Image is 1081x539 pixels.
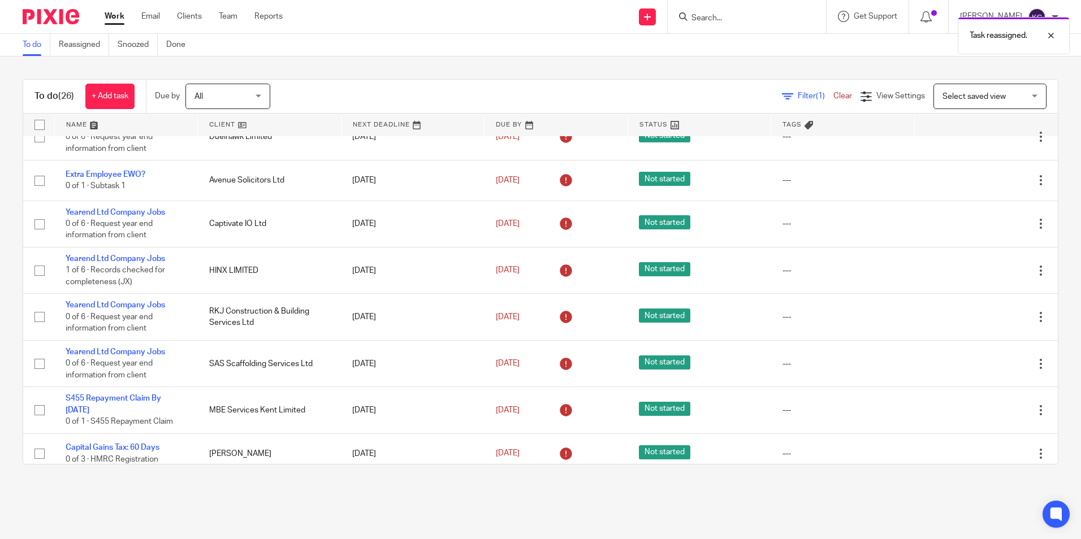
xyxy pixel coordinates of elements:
[23,9,79,24] img: Pixie
[66,267,165,286] span: 1 of 6 · Records checked for completeness (JX)
[782,121,802,128] span: Tags
[198,294,341,340] td: RKJ Construction & Building Services Ltd
[341,160,485,201] td: [DATE]
[194,93,203,101] span: All
[639,172,690,186] span: Not started
[141,11,160,22] a: Email
[341,201,485,247] td: [DATE]
[66,348,165,356] a: Yearend Ltd Company Jobs
[496,406,520,414] span: [DATE]
[782,131,903,142] div: ---
[639,402,690,416] span: Not started
[816,92,825,100] span: (1)
[782,311,903,323] div: ---
[496,220,520,228] span: [DATE]
[782,218,903,229] div: ---
[66,255,165,263] a: Yearend Ltd Company Jobs
[198,201,341,247] td: Captivate IO Ltd
[496,267,520,275] span: [DATE]
[34,90,74,102] h1: To do
[942,93,1006,101] span: Select saved view
[66,220,153,240] span: 0 of 6 · Request year end information from client
[66,455,158,463] span: 0 of 3 · HMRC Registration
[876,92,925,100] span: View Settings
[341,114,485,160] td: [DATE]
[639,445,690,459] span: Not started
[219,11,237,22] a: Team
[105,11,124,22] a: Work
[198,160,341,201] td: Avenue Solicitors Ltd
[782,175,903,186] div: ---
[66,171,145,179] a: Extra Employee EWO?
[23,34,50,56] a: To do
[198,340,341,386] td: SAS Scaffolding Services Ltd
[639,355,690,370] span: Not started
[782,448,903,459] div: ---
[66,208,165,216] a: Yearend Ltd Company Jobs
[66,182,126,190] span: 0 of 1 · Subtask 1
[155,90,180,102] p: Due by
[1028,8,1046,26] img: svg%3E
[341,294,485,340] td: [DATE]
[341,387,485,433] td: [DATE]
[341,433,485,473] td: [DATE]
[166,34,194,56] a: Done
[496,450,520,458] span: [DATE]
[66,394,161,414] a: S455 Repayment Claim By [DATE]
[798,92,833,100] span: Filter
[496,360,520,368] span: [DATE]
[341,247,485,294] td: [DATE]
[118,34,158,56] a: Snoozed
[970,30,1027,41] p: Task reassigned.
[639,262,690,276] span: Not started
[496,313,520,321] span: [DATE]
[782,358,903,370] div: ---
[496,176,520,184] span: [DATE]
[496,133,520,141] span: [DATE]
[198,433,341,473] td: [PERSON_NAME]
[58,92,74,101] span: (26)
[66,133,153,153] span: 0 of 6 · Request year end information from client
[177,11,202,22] a: Clients
[66,301,165,309] a: Yearend Ltd Company Jobs
[66,418,173,425] span: 0 of 1 · S455 Repayment Claim
[833,92,852,100] a: Clear
[198,247,341,294] td: HINX LIMITED
[66,444,159,451] a: Capital Gains Tax: 60 Days
[254,11,283,22] a: Reports
[85,84,135,109] a: + Add task
[639,308,690,323] span: Not started
[639,215,690,229] span: Not started
[59,34,109,56] a: Reassigned
[198,114,341,160] td: Duelhawk Limited
[66,313,153,333] span: 0 of 6 · Request year end information from client
[341,340,485,386] td: [DATE]
[782,265,903,276] div: ---
[198,387,341,433] td: MBE Services Kent Limited
[782,405,903,416] div: ---
[66,360,153,380] span: 0 of 6 · Request year end information from client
